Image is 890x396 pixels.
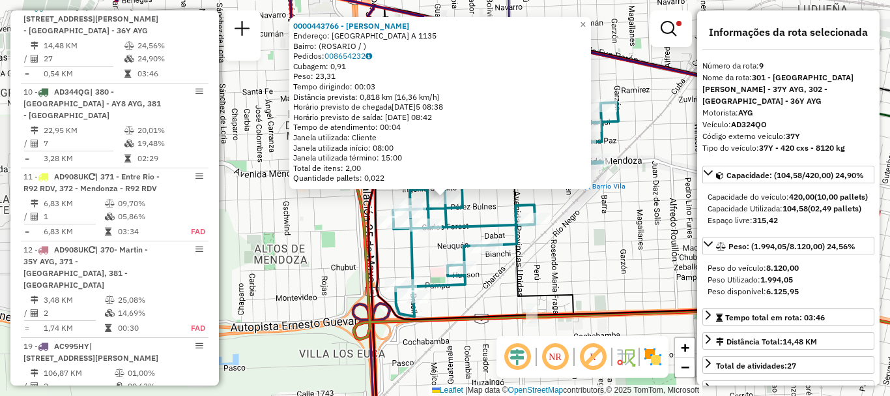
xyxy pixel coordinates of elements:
div: Janela utilizada início: 08:00 [293,143,587,153]
td: 03:34 [117,225,175,238]
div: Capacidade do veículo: [708,191,869,203]
a: Zoom in [675,338,695,358]
span: Tempo total em rota: 03:46 [725,312,825,322]
span: | 370- Martin - 35Y AYG, 371 - [GEOGRAPHIC_DATA], 381 - [GEOGRAPHIC_DATA] [23,245,148,290]
div: Peso Utilizado: [708,274,869,286]
td: = [23,322,30,335]
td: 24,56% [137,39,203,52]
td: 14,48 KM [43,39,124,52]
span: − [681,359,689,375]
strong: 8.120,00 [766,263,799,273]
a: OpenStreetMap [508,386,564,395]
div: Motorista: [702,107,874,119]
i: Tempo total em rota [105,228,111,236]
td: 00:30 [117,322,175,335]
strong: AD324QO [731,119,767,129]
td: 03:46 [137,67,203,80]
div: Quantidade pallets: 0,022 [293,173,587,183]
i: Total de Atividades [31,382,38,390]
span: | [STREET_ADDRESS][PERSON_NAME] [23,341,158,363]
strong: 1.994,05 [760,275,793,284]
i: Total de Atividades [31,140,38,147]
td: / [23,137,30,150]
a: Total de atividades:27 [702,356,874,374]
i: Tempo total em rota [105,324,111,332]
td: 3,48 KM [43,294,104,307]
div: Tipo do veículo: [702,142,874,154]
strong: 0000443766 - [PERSON_NAME] [293,21,409,31]
i: % de utilização do peso [105,200,115,207]
span: 11 - [23,172,160,193]
i: Distância Total [31,296,38,304]
span: 9 - [23,2,158,35]
a: Exibir filtros [655,16,687,42]
span: + [681,339,689,356]
i: Total de Atividades [31,213,38,221]
div: Janela utilizada término: 15:00 [293,153,587,163]
div: Horário previsto de saída: [DATE] 08:42 [293,112,587,123]
i: Distância Total [31,127,38,134]
td: 01,00% [127,367,178,380]
strong: AYG [738,108,753,117]
td: 7 [43,137,124,150]
td: 05,86% [117,210,175,223]
span: | [465,386,467,395]
span: Filtro Ativo [676,21,682,26]
span: Total de atividades: [716,361,796,371]
i: Distância Total [31,369,38,377]
a: 008654232 [324,51,372,61]
td: 6,83 KM [43,197,104,210]
em: Opções [195,87,203,95]
td: 6,83 KM [43,225,104,238]
div: Horário previsto de chegada[DATE]5 08:38 [293,102,587,112]
a: Leaflet [432,386,463,395]
span: Peso: 23,31 [293,71,336,81]
span: | 301 - [STREET_ADDRESS][PERSON_NAME] - [GEOGRAPHIC_DATA] - 36Y AYG [23,2,158,35]
i: % de utilização do peso [115,369,124,377]
img: Exibir/Ocultar setores [642,346,663,367]
td: = [23,225,30,238]
i: % de utilização da cubagem [105,309,115,317]
span: Peso do veículo: [708,263,799,273]
span: Cubagem: 0,91 [293,61,346,71]
i: Veículo já utilizado nesta sessão [89,246,95,254]
i: % de utilização da cubagem [124,55,134,63]
div: Distância prevista: 0,818 km (16,36 km/h) [293,92,587,102]
td: / [23,210,30,223]
td: 09,70% [117,197,175,210]
span: × [580,19,586,30]
td: / [23,307,30,320]
strong: 27 [787,361,796,371]
strong: 37Y - 420 cxs - 8120 kg [759,143,845,153]
strong: 104,58 [782,204,808,213]
div: Veículo: [702,119,874,130]
td: 27 [43,52,124,65]
span: | 371 - Entre Rio - R92 RDV, 372 - Mendonza - R92 RDV [23,172,160,193]
td: 19,48% [137,137,203,150]
span: 10 - [23,87,161,120]
td: FAD [175,225,206,238]
td: 2 [43,307,104,320]
i: % de utilização do peso [124,127,134,134]
a: Zoom out [675,358,695,377]
div: Número da rota: [702,60,874,72]
strong: 315,42 [753,215,778,225]
span: Peso: (1.994,05/8.120,00) 24,56% [728,241,855,251]
strong: 6.125,95 [766,286,799,296]
td: 22,95 KM [43,124,124,137]
div: Tempo de atendimento: 00:04 [293,21,587,184]
span: Ocultar NR [539,341,571,373]
a: Nova sessão e pesquisa [229,16,255,45]
td: FAD [175,322,206,335]
em: Opções [195,172,203,180]
div: Espaço livre: [708,215,869,226]
td: 3,28 KM [43,152,124,165]
strong: 226,00 [768,385,793,395]
span: 14,48 KM [782,337,817,346]
div: Total de itens: 2,00 [293,163,587,174]
a: Tempo total em rota: 03:46 [702,308,874,326]
span: AC995HY [54,341,89,351]
i: Observações [366,52,372,60]
i: Tempo total em rota [124,70,131,78]
td: / [23,52,30,65]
